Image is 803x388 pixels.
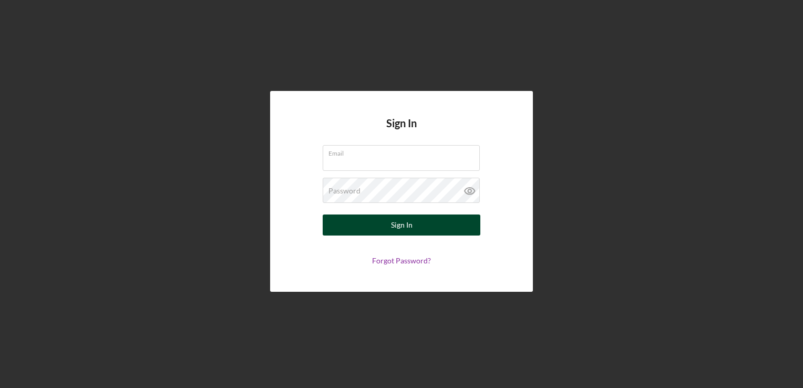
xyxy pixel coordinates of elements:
[328,146,480,157] label: Email
[391,215,413,236] div: Sign In
[323,215,480,236] button: Sign In
[386,117,417,145] h4: Sign In
[372,256,431,265] a: Forgot Password?
[328,187,361,195] label: Password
